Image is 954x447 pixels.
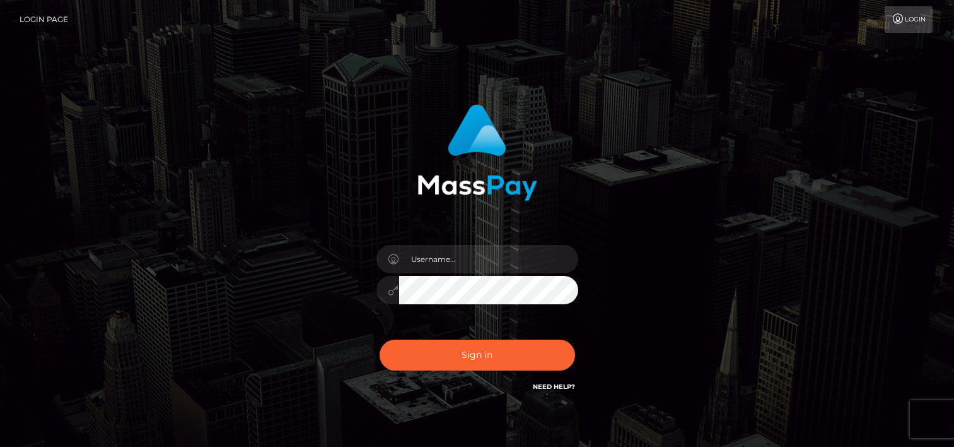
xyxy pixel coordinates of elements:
[533,383,575,391] a: Need Help?
[20,6,68,33] a: Login Page
[399,245,578,273] input: Username...
[905,15,926,23] font: Login
[380,340,575,371] button: Sign in
[885,6,933,33] a: Login
[417,104,537,201] img: MassPay Login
